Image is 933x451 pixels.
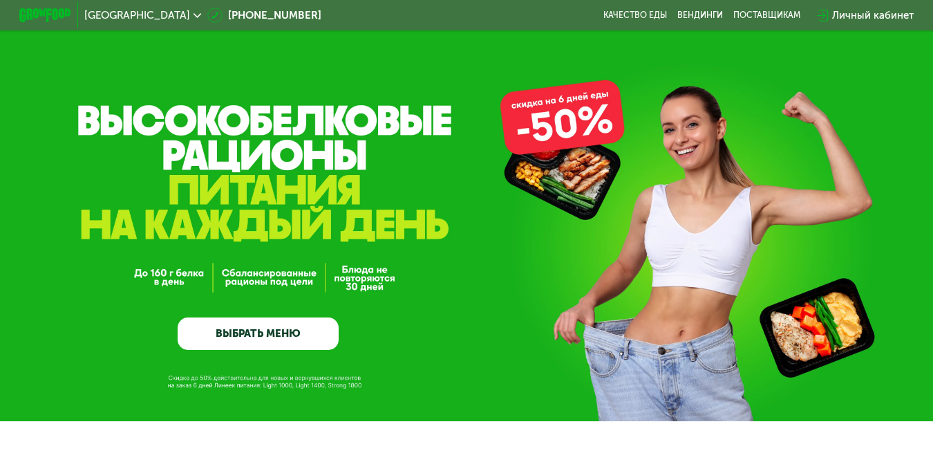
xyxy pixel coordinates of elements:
a: Вендинги [677,10,723,21]
div: Личный кабинет [832,8,914,24]
a: [PHONE_NUMBER] [207,8,321,24]
a: Качество еды [603,10,667,21]
div: поставщикам [733,10,800,21]
span: [GEOGRAPHIC_DATA] [84,10,190,21]
a: ВЫБРАТЬ МЕНЮ [178,317,339,350]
